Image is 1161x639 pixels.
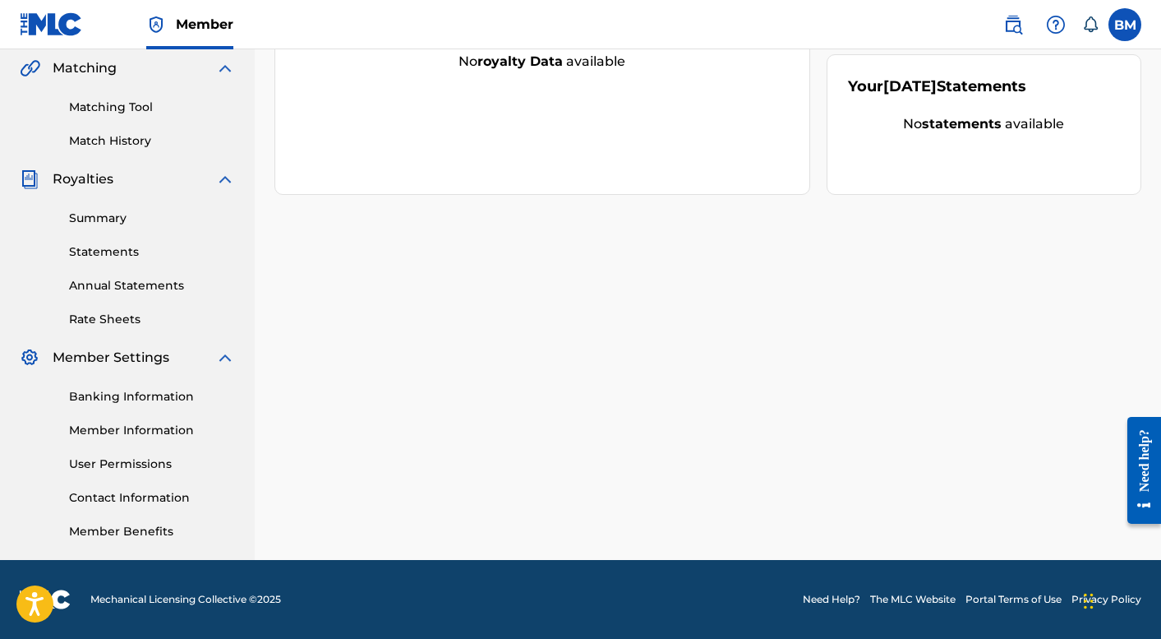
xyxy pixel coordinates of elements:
[53,58,117,78] span: Matching
[215,348,235,368] img: expand
[90,592,281,607] span: Mechanical Licensing Collective © 2025
[848,76,1026,98] div: Your Statements
[477,53,563,69] strong: royalty data
[965,592,1062,607] a: Portal Terms of Use
[803,592,860,607] a: Need Help?
[69,99,235,116] a: Matching Tool
[69,210,235,227] a: Summary
[176,15,233,34] span: Member
[275,52,809,72] div: No available
[69,388,235,405] a: Banking Information
[69,456,235,473] a: User Permissions
[1039,8,1072,41] div: Help
[69,489,235,507] a: Contact Information
[922,116,1002,132] strong: statements
[870,592,956,607] a: The MLC Website
[848,114,1120,134] div: No available
[883,77,937,95] span: [DATE]
[20,590,71,609] img: logo
[69,132,235,150] a: Match History
[69,422,235,439] a: Member Information
[1108,8,1141,41] div: User Menu
[215,58,235,78] img: expand
[20,169,39,189] img: Royalties
[53,348,169,368] span: Member Settings
[1003,15,1023,35] img: search
[215,169,235,189] img: expand
[69,311,235,328] a: Rate Sheets
[69,277,235,294] a: Annual Statements
[1079,560,1161,639] iframe: Chat Widget
[1082,16,1099,33] div: Notifications
[1071,592,1141,607] a: Privacy Policy
[1046,15,1066,35] img: help
[146,15,166,35] img: Top Rightsholder
[20,348,39,368] img: Member Settings
[53,169,113,189] span: Royalties
[1115,402,1161,538] iframe: Resource Center
[69,523,235,540] a: Member Benefits
[20,12,83,36] img: MLC Logo
[20,58,40,78] img: Matching
[1084,576,1094,626] div: Drag
[997,8,1030,41] a: Public Search
[69,243,235,261] a: Statements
